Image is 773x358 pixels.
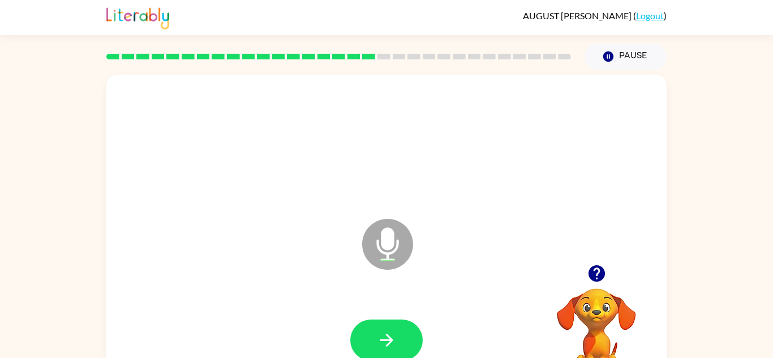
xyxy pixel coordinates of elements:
span: AUGUST [PERSON_NAME] [523,10,633,21]
button: Pause [585,44,667,70]
div: ( ) [523,10,667,21]
a: Logout [636,10,664,21]
img: Literably [106,5,169,29]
